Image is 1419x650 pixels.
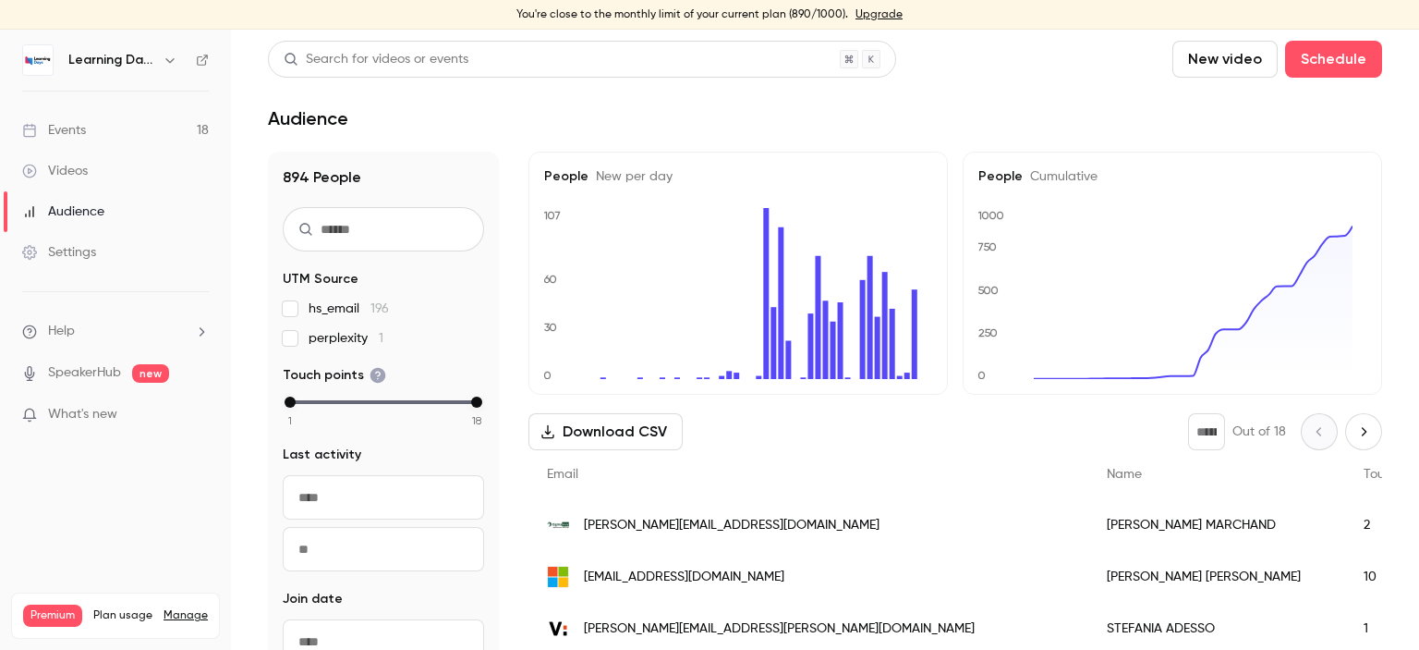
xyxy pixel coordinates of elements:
img: tab_domain_overview_orange.svg [75,107,90,122]
span: Last activity [283,446,361,464]
img: website_grey.svg [30,48,44,63]
span: [EMAIL_ADDRESS][DOMAIN_NAME] [584,568,784,587]
span: [PERSON_NAME][EMAIL_ADDRESS][PERSON_NAME][DOMAIN_NAME] [584,619,975,639]
span: UTM Source [283,270,358,288]
div: Search for videos or events [284,50,468,69]
a: SpeakerHub [48,363,121,383]
img: virgilio.it [547,618,569,640]
div: Audience [22,202,104,221]
div: min [285,397,296,408]
div: [PERSON_NAME] MARCHAND [1088,499,1345,551]
span: [PERSON_NAME][EMAIL_ADDRESS][DOMAIN_NAME] [584,516,879,535]
h5: People [978,167,1366,186]
button: Download CSV [528,413,683,450]
img: tab_keywords_by_traffic_grey.svg [210,107,224,122]
div: max [471,397,482,408]
text: 250 [978,326,998,339]
span: new [132,364,169,383]
img: Learning Days [23,45,53,75]
p: Out of 18 [1232,423,1286,441]
text: 107 [543,209,561,222]
h1: 894 People [283,166,484,189]
span: Help [48,322,75,341]
button: New video [1172,41,1278,78]
span: Join date [283,590,343,608]
iframe: Noticeable Trigger [187,407,209,423]
span: Premium [23,605,82,627]
span: Plan usage [93,608,152,623]
span: Cumulative [1023,170,1098,183]
span: perplexity [309,329,383,348]
text: 0 [977,369,986,382]
img: logo_orange.svg [30,30,44,44]
div: v 4.0.25 [52,30,91,44]
button: Next page [1345,413,1382,450]
span: 196 [370,302,389,315]
span: hs_email [309,300,389,318]
span: Touch points [283,366,386,385]
span: 18 [472,412,481,429]
div: Events [22,121,86,140]
text: 500 [977,284,999,297]
h6: Learning Days [68,51,155,69]
h1: Audience [268,107,348,129]
span: Email [547,468,578,481]
text: 1000 [977,209,1004,222]
text: 0 [543,369,552,382]
span: Name [1107,468,1142,481]
text: 30 [544,321,557,334]
a: Manage [164,608,208,623]
text: 60 [543,273,557,286]
div: Mots-clés [230,109,283,121]
div: Settings [22,243,96,262]
span: 1 [288,412,292,429]
h5: People [544,167,932,186]
span: What's new [48,405,117,424]
img: ogmaway.com [547,514,569,536]
button: Schedule [1285,41,1382,78]
div: [PERSON_NAME] [PERSON_NAME] [1088,551,1345,603]
span: New per day [588,170,673,183]
span: 1 [379,332,383,345]
img: outlook.fr [547,566,569,588]
a: Upgrade [855,7,903,22]
div: Videos [22,162,88,180]
text: 750 [977,240,997,253]
div: Domaine [95,109,142,121]
li: help-dropdown-opener [22,322,209,341]
div: Domaine: [DOMAIN_NAME] [48,48,209,63]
